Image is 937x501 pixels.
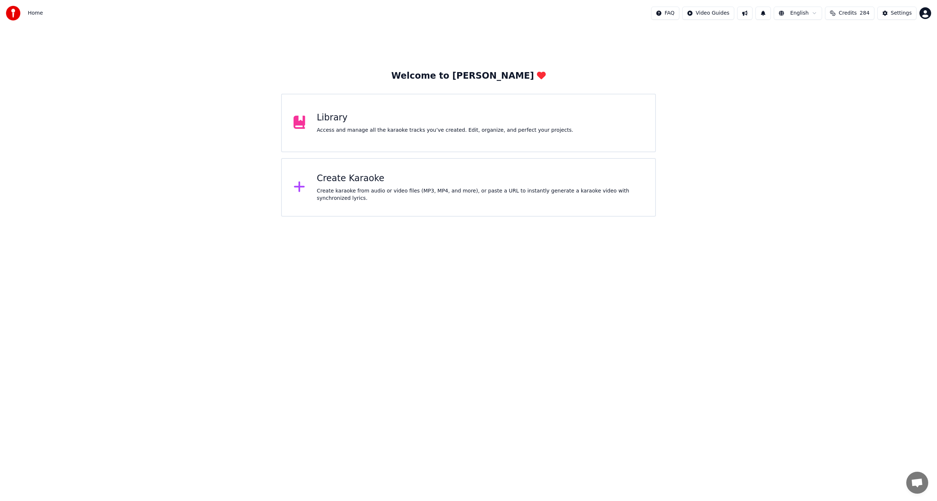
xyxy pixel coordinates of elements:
div: Welcome to [PERSON_NAME] [391,70,546,82]
button: Video Guides [682,7,734,20]
div: Access and manage all the karaoke tracks you’ve created. Edit, organize, and perfect your projects. [317,127,574,134]
nav: breadcrumb [28,10,43,17]
button: FAQ [651,7,679,20]
span: 284 [860,10,870,17]
div: Library [317,112,574,124]
div: Create karaoke from audio or video files (MP3, MP4, and more), or paste a URL to instantly genera... [317,187,644,202]
a: Open chat [906,472,928,494]
div: Create Karaoke [317,173,644,184]
img: youka [6,6,20,20]
span: Credits [839,10,856,17]
button: Credits284 [825,7,874,20]
button: Settings [877,7,917,20]
div: Settings [891,10,912,17]
span: Home [28,10,43,17]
